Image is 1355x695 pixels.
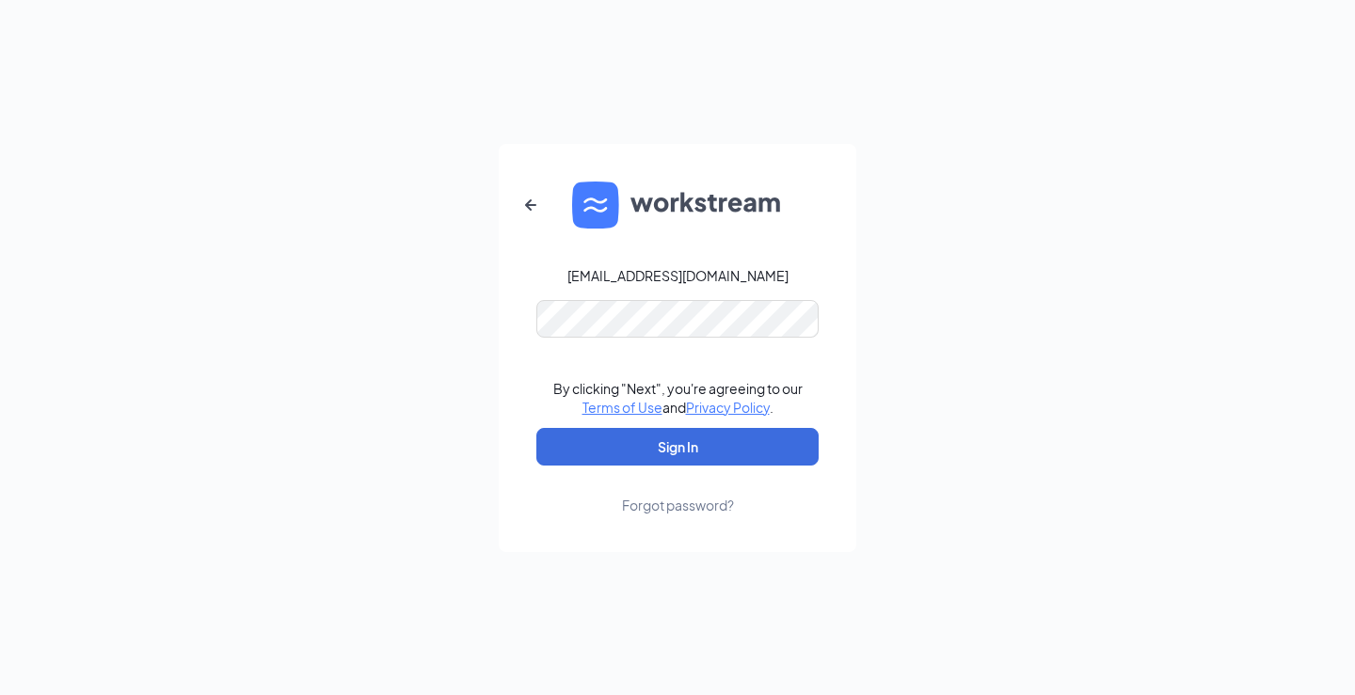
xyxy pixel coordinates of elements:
[622,466,734,514] a: Forgot password?
[553,379,803,417] div: By clicking "Next", you're agreeing to our and .
[582,399,662,416] a: Terms of Use
[686,399,770,416] a: Privacy Policy
[572,182,783,229] img: WS logo and Workstream text
[622,496,734,514] div: Forgot password?
[567,266,789,285] div: [EMAIL_ADDRESS][DOMAIN_NAME]
[508,182,553,228] button: ArrowLeftNew
[519,194,542,216] svg: ArrowLeftNew
[536,428,819,466] button: Sign In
